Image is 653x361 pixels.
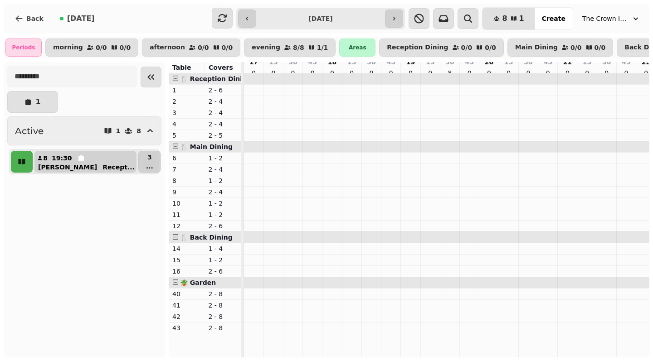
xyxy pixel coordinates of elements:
[198,44,209,51] p: 0 / 0
[461,44,473,51] p: 0 / 0
[524,58,532,67] p: 30
[172,210,201,219] p: 11
[146,153,153,162] p: 3
[465,58,473,67] p: 45
[172,97,201,106] p: 2
[141,67,161,87] button: Collapse sidebar
[317,44,328,51] p: 1 / 1
[368,68,375,77] p: 0
[427,68,434,77] p: 0
[603,68,610,77] p: 0
[53,44,83,51] p: morning
[172,267,201,276] p: 16
[293,44,304,51] p: 8 / 8
[269,58,278,67] p: 15
[543,58,552,67] p: 45
[34,151,136,173] button: 819:30[PERSON_NAME]Recept...
[623,68,630,77] p: 0
[172,244,201,253] p: 14
[584,68,591,77] p: 0
[563,58,572,67] p: 21
[7,8,51,29] button: Back
[249,58,258,67] p: 17
[515,44,558,51] p: Main Dining
[180,143,233,150] span: 🍴 Main Dining
[172,221,201,231] p: 12
[172,64,191,71] span: Table
[26,15,44,22] span: Back
[502,15,507,22] span: 8
[577,10,646,27] button: The Crown Inn
[96,44,107,51] p: 0 / 0
[387,58,395,67] p: 45
[289,68,297,77] p: 0
[7,116,161,145] button: Active18
[642,58,650,67] p: 22
[209,323,238,332] p: 2 - 8
[595,44,606,51] p: 0 / 0
[172,312,201,321] p: 42
[348,68,356,77] p: 0
[142,39,240,57] button: afternoon0/00/0
[446,68,453,77] p: 8
[309,68,316,77] p: 0
[209,289,238,298] p: 2 - 8
[38,163,97,172] p: [PERSON_NAME]
[507,39,613,57] button: Main Dining0/00/0
[172,176,201,185] p: 8
[180,75,251,82] span: 🍴 Reception Dining
[180,234,233,241] span: 🍴 Back Dining
[222,44,233,51] p: 0 / 0
[136,128,141,134] p: 8
[102,163,135,172] p: Recept ...
[209,244,238,253] p: 1 - 4
[367,58,375,67] p: 30
[209,64,233,71] span: Covers
[252,44,280,51] p: evening
[209,154,238,163] p: 1 - 2
[525,68,532,77] p: 0
[570,44,582,51] p: 0 / 0
[209,97,238,106] p: 2 - 4
[407,68,414,77] p: 0
[250,68,257,77] p: 0
[209,199,238,208] p: 1 - 2
[172,188,201,197] p: 9
[426,58,434,67] p: 15
[482,8,535,29] button: 81
[209,131,238,140] p: 2 - 5
[485,68,492,77] p: 0
[209,221,238,231] p: 2 - 6
[288,58,297,67] p: 30
[466,68,473,77] p: 0
[564,68,571,77] p: 0
[209,120,238,129] p: 2 - 4
[15,125,44,137] h2: Active
[209,210,238,219] p: 1 - 2
[622,58,630,67] p: 45
[5,39,42,57] div: Periods
[172,165,201,174] p: 7
[445,58,454,67] p: 30
[116,128,121,134] p: 1
[379,39,503,57] button: Reception Dining0/00/0
[146,162,153,171] p: ...
[120,44,131,51] p: 0 / 0
[270,68,277,77] p: 0
[328,58,336,67] p: 18
[583,58,591,67] p: 15
[347,58,356,67] p: 15
[209,176,238,185] p: 1 - 2
[387,68,395,77] p: 0
[172,86,201,95] p: 1
[519,15,524,22] span: 1
[582,14,628,23] span: The Crown Inn
[209,267,238,276] p: 2 - 6
[329,68,336,77] p: 0
[209,255,238,265] p: 1 - 2
[43,154,48,163] p: 8
[45,39,138,57] button: morning0/00/0
[339,39,375,57] div: Areas
[387,44,448,51] p: Reception Dining
[485,58,493,67] p: 20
